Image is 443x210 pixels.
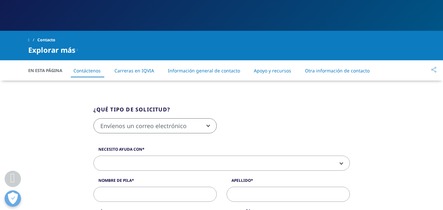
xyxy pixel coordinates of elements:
[5,190,21,207] button: Abrir preferencias
[28,45,75,55] font: Explorar más
[305,67,370,74] a: Otra información de contacto
[168,67,240,74] a: Información general de contacto
[114,67,154,74] a: Carreras en IQVIA
[232,178,251,183] font: Apellido
[98,146,142,152] font: Necesito ayuda con
[254,67,291,74] a: Apoyo y recursos
[93,106,171,113] font: ¿Qué tipo de solicitud?
[100,122,187,130] font: Envíenos un correo electrónico
[98,178,132,183] font: Nombre de pila
[37,37,55,43] font: Contacto
[73,67,101,74] a: Contáctenos
[28,67,62,73] font: En esta página
[94,119,216,134] span: Envíenos un correo electrónico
